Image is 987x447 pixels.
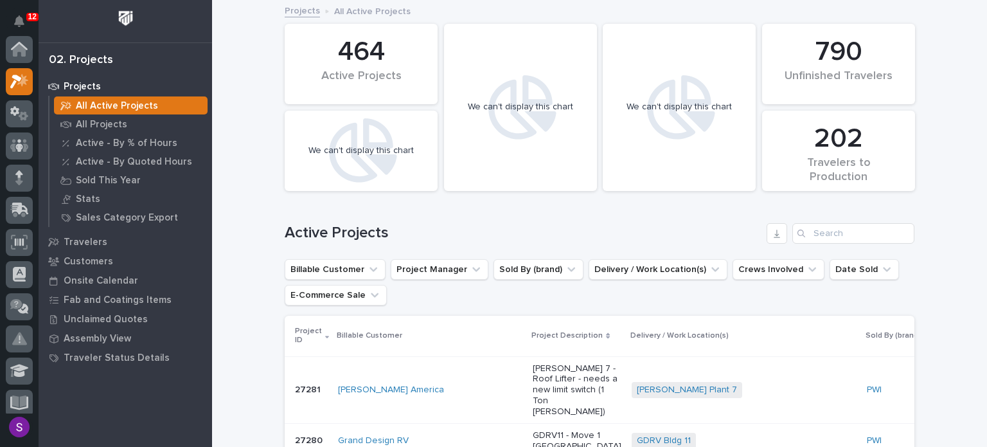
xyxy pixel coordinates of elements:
[49,134,212,152] a: Active - By % of Hours
[39,309,212,329] a: Unclaimed Quotes
[338,435,409,446] a: Grand Design RV
[64,256,113,268] p: Customers
[295,324,322,348] p: Project ID
[285,285,387,306] button: E-Commerce Sale
[49,152,212,170] a: Active - By Quoted Hours
[39,329,212,348] a: Assembly View
[49,96,212,114] a: All Active Projects
[76,100,158,112] p: All Active Projects
[76,175,141,187] p: Sold This Year
[784,156,893,183] div: Travelers to Production
[468,102,573,113] div: We can't display this chart
[334,3,411,17] p: All Active Projects
[28,12,37,21] p: 12
[627,102,732,113] div: We can't display this chart
[76,194,100,205] p: Stats
[637,435,691,446] a: GDRV Bldg 11
[733,259,824,280] button: Crews Involved
[295,382,323,396] p: 27281
[39,251,212,271] a: Customers
[49,171,212,189] a: Sold This Year
[493,259,583,280] button: Sold By (brand)
[307,36,416,68] div: 464
[792,223,914,244] input: Search
[39,271,212,290] a: Onsite Calendar
[285,224,761,242] h1: Active Projects
[49,53,113,68] div: 02. Projects
[49,190,212,208] a: Stats
[589,259,727,280] button: Delivery / Work Location(s)
[49,115,212,133] a: All Projects
[64,352,170,364] p: Traveler Status Details
[533,363,621,417] p: [PERSON_NAME] 7 - Roof Lifter - needs a new limit switch (1 Ton [PERSON_NAME])
[39,348,212,367] a: Traveler Status Details
[39,77,212,96] a: Projects
[337,329,402,343] p: Billable Customer
[114,6,138,30] img: Workspace Logo
[64,81,101,93] p: Projects
[285,259,386,280] button: Billable Customer
[76,119,127,131] p: All Projects
[64,295,172,306] p: Fab and Coatings Items
[39,290,212,309] a: Fab and Coatings Items
[867,385,882,396] a: PWI
[64,275,138,287] p: Onsite Calendar
[295,433,325,446] p: 27280
[830,259,899,280] button: Date Sold
[338,385,444,396] a: [PERSON_NAME] America
[64,314,148,325] p: Unclaimed Quotes
[76,212,178,224] p: Sales Category Export
[866,329,921,343] p: Sold By (brand)
[6,414,33,441] button: users-avatar
[76,138,177,149] p: Active - By % of Hours
[285,3,320,17] a: Projects
[6,8,33,35] button: Notifications
[307,69,416,96] div: Active Projects
[867,435,882,446] a: PWI
[49,208,212,226] a: Sales Category Export
[39,232,212,251] a: Travelers
[64,333,131,345] p: Assembly View
[637,385,737,396] a: [PERSON_NAME] Plant 7
[16,15,33,36] div: Notifications12
[531,329,603,343] p: Project Description
[308,145,414,156] div: We can't display this chart
[630,329,729,343] p: Delivery / Work Location(s)
[76,156,192,168] p: Active - By Quoted Hours
[784,36,893,68] div: 790
[784,123,893,155] div: 202
[391,259,488,280] button: Project Manager
[64,237,107,248] p: Travelers
[784,69,893,96] div: Unfinished Travelers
